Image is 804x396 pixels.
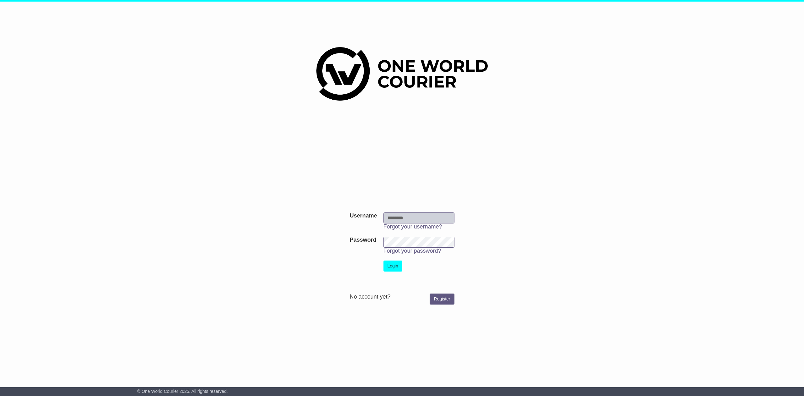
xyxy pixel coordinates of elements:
[350,294,454,300] div: No account yet?
[350,212,377,219] label: Username
[430,294,454,305] a: Register
[350,237,376,244] label: Password
[383,223,442,230] a: Forgot your username?
[383,261,402,272] button: Login
[383,248,441,254] a: Forgot your password?
[316,47,488,101] img: One World
[137,389,228,394] span: © One World Courier 2025. All rights reserved.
